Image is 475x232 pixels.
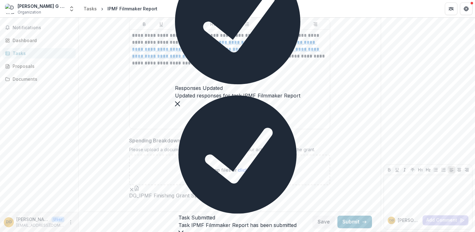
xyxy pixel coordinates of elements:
[157,20,165,28] button: Underline
[18,3,65,9] div: [PERSON_NAME] G POETRY LLC
[294,20,302,28] button: Align Center
[445,3,457,15] button: Partners
[13,25,73,30] span: Notifications
[175,20,182,28] button: Italicize
[13,50,71,57] div: Tasks
[3,48,76,58] a: Tasks
[456,166,463,174] button: Align Center
[129,147,330,155] div: Please upload a document that illustrates (or estimates) your actual spending of the grant.
[13,76,71,82] div: Documents
[188,167,271,173] p: Drag and drop files or
[389,219,394,222] div: David Gaines
[424,166,432,174] button: Heading 2
[129,185,242,199] div: Remove FileDG_IPMF Finishing Grant Spending Actuals.pdf
[209,20,216,28] button: Heading 1
[5,4,15,14] img: DAVE G POETRY LLC
[84,5,97,12] div: Tasks
[417,166,424,174] button: Heading 1
[463,166,471,174] button: Align Right
[385,166,393,174] button: Bold
[16,216,49,223] p: [PERSON_NAME]
[81,4,160,13] nav: breadcrumb
[460,3,472,15] button: Get Help
[3,61,76,71] a: Proposals
[3,74,76,84] a: Documents
[393,166,401,174] button: Underline
[192,20,199,28] button: Strike
[3,35,76,46] a: Dashboard
[432,166,440,174] button: Bullet List
[277,20,285,28] button: Align Left
[409,166,416,174] button: Strike
[226,20,233,28] button: Heading 2
[401,166,408,174] button: Italicize
[129,193,242,199] span: DG_IPMF Finishing Grant Spending Actuals.pdf
[243,20,251,28] button: Bullet List
[312,20,319,28] button: Align Right
[67,3,76,15] button: Open entity switcher
[260,20,268,28] button: Ordered List
[107,5,157,12] div: IPMF Filmmaker Report
[129,137,180,144] p: Spending Breakdown
[129,185,134,193] button: Remove File
[13,63,71,69] div: Proposals
[16,223,64,228] p: [EMAIL_ADDRESS][DOMAIN_NAME]
[337,216,372,228] button: Submit
[440,166,447,174] button: Ordered List
[313,216,335,228] button: Save
[52,217,64,222] p: User
[81,4,99,13] a: Tasks
[448,166,455,174] button: Align Left
[238,167,271,173] span: click to browse
[67,218,74,226] button: More
[18,9,41,15] span: Organization
[423,215,468,225] button: Add Comment
[140,20,148,28] button: Bold
[13,37,71,44] div: Dashboard
[6,220,12,224] div: David Gaines
[3,23,76,33] button: Notifications
[398,217,420,224] p: [PERSON_NAME]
